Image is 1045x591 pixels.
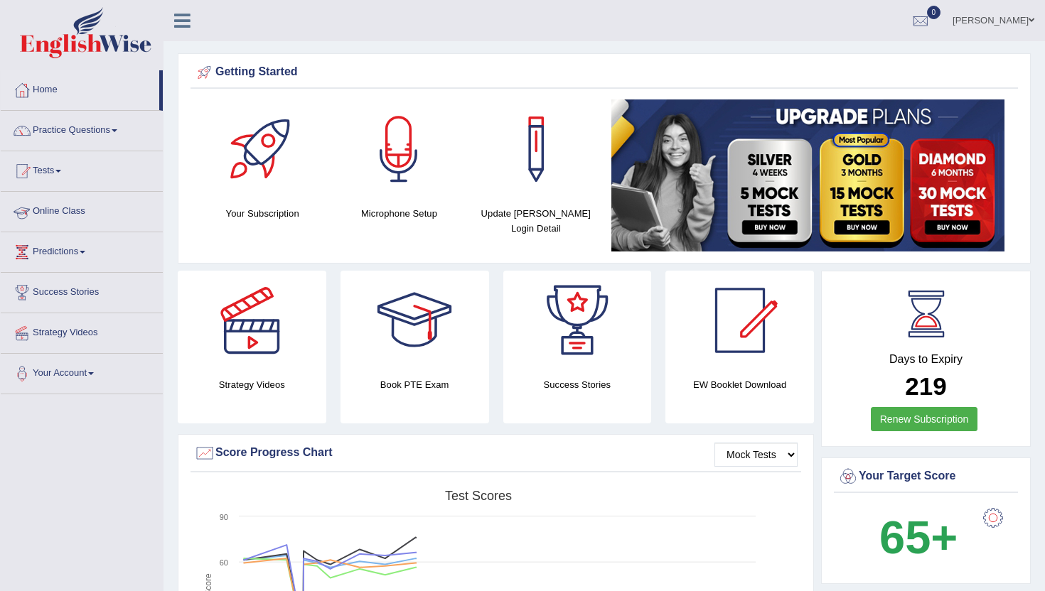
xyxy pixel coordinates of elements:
span: 0 [927,6,941,19]
a: Home [1,70,159,106]
text: 60 [220,558,228,567]
h4: Microphone Setup [338,206,460,221]
a: Online Class [1,192,163,227]
a: Your Account [1,354,163,389]
div: Your Target Score [837,466,1014,487]
a: Success Stories [1,273,163,308]
text: 90 [220,513,228,521]
b: 65+ [879,511,958,563]
img: small5.jpg [611,99,1004,251]
a: Predictions [1,232,163,268]
h4: Strategy Videos [178,377,326,392]
div: Getting Started [194,62,1014,83]
a: Strategy Videos [1,313,163,349]
b: 219 [905,372,946,400]
a: Renew Subscription [871,407,978,431]
h4: Book PTE Exam [341,377,489,392]
a: Tests [1,151,163,187]
div: Score Progress Chart [194,443,798,464]
h4: Days to Expiry [837,353,1014,366]
h4: Your Subscription [201,206,323,221]
tspan: Test scores [445,489,512,503]
h4: Success Stories [503,377,652,392]
h4: Update [PERSON_NAME] Login Detail [475,206,597,236]
a: Practice Questions [1,111,163,146]
h4: EW Booklet Download [665,377,814,392]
